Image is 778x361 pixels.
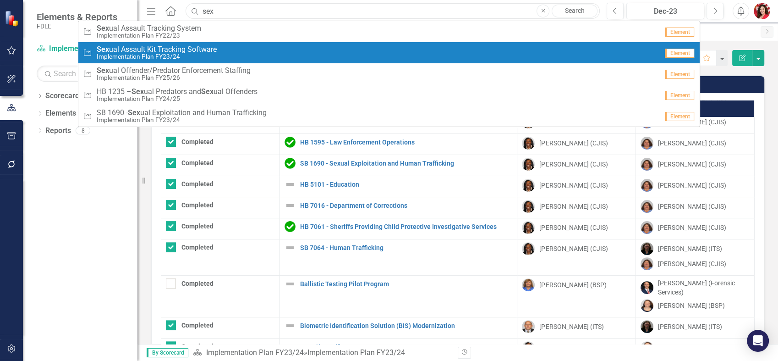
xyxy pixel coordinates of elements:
img: Not Defined [285,179,296,190]
small: Implementation Plan FY25/26 [97,74,251,81]
a: E-Verify Staffing [300,344,513,350]
div: [PERSON_NAME] (CJIS) [539,160,608,169]
span: Element [665,91,694,100]
strong: Sex [201,87,214,96]
td: Double-Click to Edit [636,317,755,339]
img: Elizabeth Martin [641,299,653,312]
span: Element [665,28,694,37]
img: Rachel Truxell [641,221,653,234]
a: SB 7064 - Human Trafficking [300,244,513,251]
small: FDLE [37,22,117,30]
span: ual Assault Tracking System [97,24,201,33]
td: Double-Click to Edit [517,218,636,239]
img: Rachel Truxell [641,257,653,270]
div: [PERSON_NAME] (CJIS) [658,181,726,190]
button: Dec-23 [626,3,704,19]
a: Biometric Identification Solution (BIS) Modernization [300,322,513,329]
a: HB 7016 - Department of Corrections [300,202,513,209]
img: Lucy Saunders [522,221,535,234]
span: Elements & Reports [37,11,117,22]
img: Lucy Saunders [522,158,535,171]
div: 8 [76,127,90,134]
img: Complete [285,158,296,169]
td: Double-Click to Edit Right Click for Context Menu [279,197,517,218]
a: Search [552,5,597,17]
td: Double-Click to Edit [161,317,280,339]
span: Element [665,112,694,121]
a: ual Assault Tracking SystemImplementation Plan FY22/23Element [78,21,700,42]
span: ual Assault Kit Tracking Software [97,45,217,54]
img: Rachel Truxell [641,158,653,171]
div: [PERSON_NAME] (CJIS) [658,139,726,148]
a: Implementation Plan FY23/24 [206,348,303,357]
small: Implementation Plan FY23/24 [97,53,217,60]
a: Elements [45,108,76,119]
img: Elizabeth Martin [641,341,653,354]
td: Double-Click to Edit [161,276,280,317]
span: Element [665,49,694,58]
td: Double-Click to Edit [161,239,280,276]
div: Open Intercom Messenger [747,330,769,352]
td: Double-Click to Edit [517,276,636,317]
td: Double-Click to Edit Right Click for Context Menu [279,239,517,276]
div: [PERSON_NAME] (Forensic Services) [658,278,750,297]
a: Scorecards [45,91,83,101]
span: By Scorecard [147,348,188,357]
img: Lucy Saunders [522,137,535,150]
div: [PERSON_NAME] (CJIS) [539,202,608,211]
td: Double-Click to Edit Right Click for Context Menu [279,155,517,176]
img: Not Defined [285,320,296,331]
td: Double-Click to Edit [636,239,755,276]
div: » [193,348,451,358]
img: Rachel Truxell [641,179,653,192]
td: Double-Click to Edit [636,176,755,197]
td: Double-Click to Edit [636,276,755,317]
img: Complete [285,221,296,232]
img: Not Defined [285,278,296,289]
div: [PERSON_NAME] (BSP) [658,301,725,310]
a: SB 1690 -Sexual Exploitation and Human TraffickingImplementation Plan FY23/24Element [78,106,700,127]
strong: Sex [128,108,140,117]
img: Lucy Saunders [522,341,535,354]
td: Double-Click to Edit [517,134,636,155]
td: Double-Click to Edit [517,317,636,339]
div: [PERSON_NAME] (CJIS) [539,139,608,148]
img: Complete [285,137,296,148]
td: Double-Click to Edit [636,197,755,218]
img: Lucy Saunders [522,179,535,192]
div: [PERSON_NAME] (ITS) [658,322,722,331]
input: Search Below... [37,66,128,82]
img: ClearPoint Strategy [5,11,21,27]
div: [PERSON_NAME] (CJIS) [539,244,608,253]
a: SB 1690 - Sexual Exploitation and Human Trafficking [300,160,513,167]
div: [PERSON_NAME] (ITS) [658,244,722,253]
span: ual Offender/Predator Enforcement Staffing [97,67,251,75]
div: [PERSON_NAME] (CJIS) [539,223,608,232]
a: HB 7061 - Sheriffs Providing Child Protective Investigative Services [300,223,513,230]
div: [PERSON_NAME] (CJIS) [658,160,726,169]
td: Double-Click to Edit [161,155,280,176]
td: Double-Click to Edit [517,197,636,218]
td: Double-Click to Edit [517,239,636,276]
a: Reports [45,126,71,136]
img: Rachel Truxell [641,200,653,213]
img: Lucy Saunders [522,200,535,213]
img: Sharon Wester [522,278,535,291]
div: [PERSON_NAME] (CJIS) [658,223,726,232]
td: Double-Click to Edit [161,197,280,218]
td: Double-Click to Edit [517,176,636,197]
td: Double-Click to Edit Right Click for Context Menu [279,276,517,317]
strong: Sex [131,87,144,96]
div: [PERSON_NAME] (CJIS) [539,343,608,352]
td: Double-Click to Edit [161,176,280,197]
div: [PERSON_NAME] (BSP) [658,343,725,352]
a: ual Assault Kit Tracking SoftwareImplementation Plan FY23/24Element [78,42,700,63]
span: HB 1235 – ual Predators and ual Offenders [97,88,258,96]
input: Search ClearPoint... [186,3,600,19]
img: Caitlin Dawkins [754,3,770,19]
img: Not Defined [285,341,296,352]
a: HB 1235 –Sexual Predators andSexual OffendersImplementation Plan FY24/25Element [78,84,700,106]
td: Double-Click to Edit [636,134,755,155]
div: [PERSON_NAME] (BSP) [539,280,606,289]
span: Element [665,70,694,79]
